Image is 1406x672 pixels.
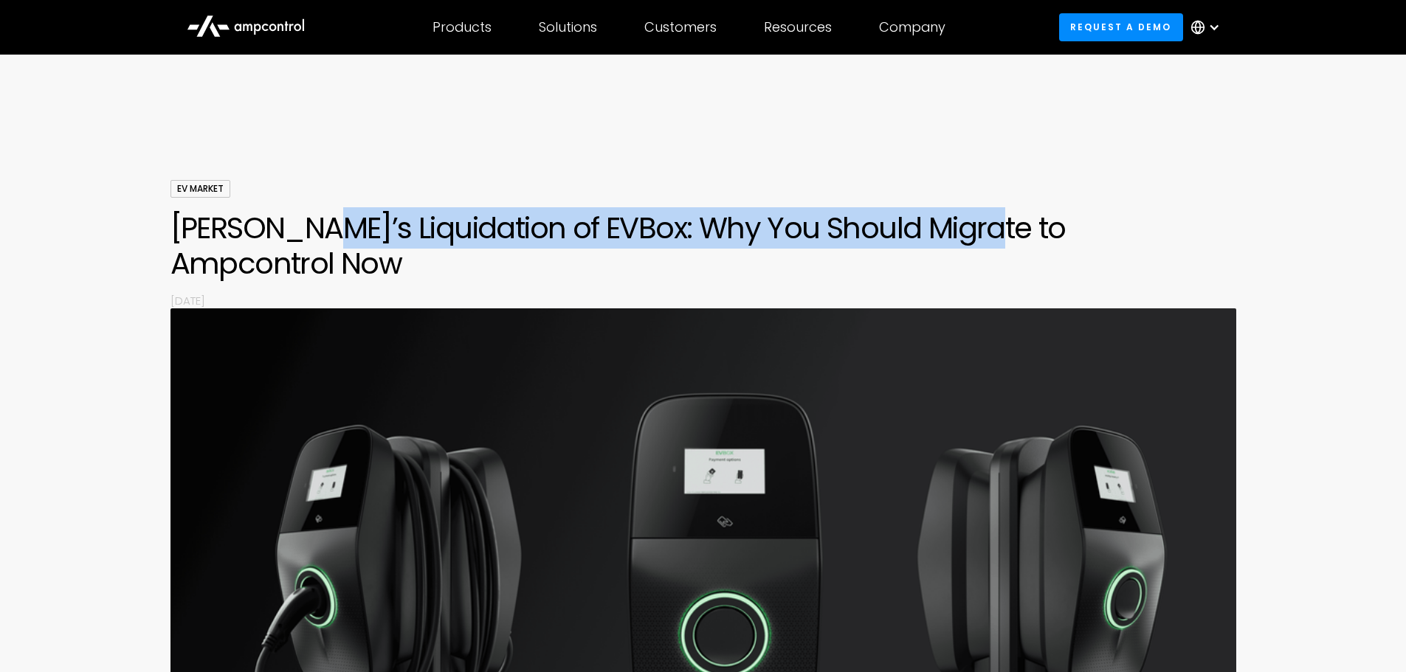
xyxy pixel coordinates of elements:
[170,293,1236,308] p: [DATE]
[170,180,230,198] div: EV Market
[644,19,717,35] div: Customers
[764,19,832,35] div: Resources
[879,19,945,35] div: Company
[433,19,492,35] div: Products
[170,210,1236,281] h1: [PERSON_NAME]’s Liquidation of EVBox: Why You Should Migrate to Ampcontrol Now
[1059,13,1183,41] a: Request a demo
[539,19,597,35] div: Solutions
